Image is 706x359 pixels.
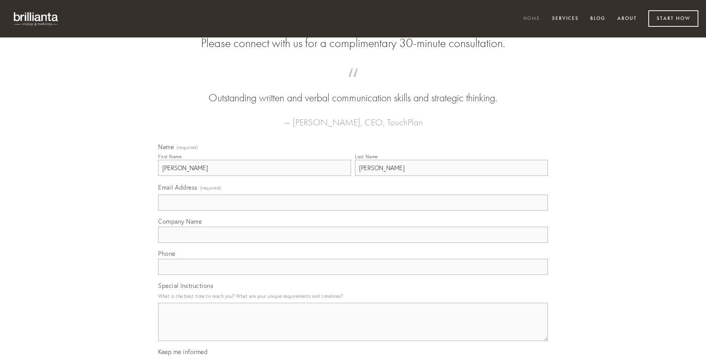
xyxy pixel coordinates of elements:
[585,13,610,25] a: Blog
[200,183,222,193] span: (required)
[518,13,545,25] a: Home
[648,10,698,27] a: Start Now
[158,36,548,50] h2: Please connect with us for a complimentary 30-minute consultation.
[170,106,536,130] figcaption: — [PERSON_NAME], CEO, TouchPlan
[547,13,584,25] a: Services
[158,291,548,301] p: What is the best time to reach you? What are your unique requirements and timelines?
[158,250,175,257] span: Phone
[8,8,65,30] img: brillianta - research, strategy, marketing
[158,282,213,289] span: Special Instructions
[158,184,198,191] span: Email Address
[158,143,174,151] span: Name
[158,218,202,225] span: Company Name
[170,76,536,106] blockquote: Outstanding written and verbal communication skills and strategic thinking.
[158,348,207,356] span: Keep me informed
[170,76,536,91] span: “
[612,13,642,25] a: About
[355,154,378,159] div: Last Name
[176,145,198,150] span: (required)
[158,154,181,159] div: First Name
